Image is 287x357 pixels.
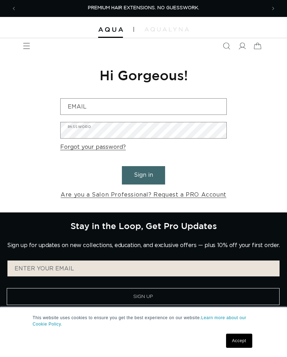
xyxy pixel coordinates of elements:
a: Forgot your password? [60,142,126,152]
iframe: Chat Widget [252,323,287,357]
img: aqualyna.com [145,27,189,31]
h2: Stay in the Loop, Get Pro Updates [71,221,217,231]
p: Sign up for updates on new collections, education, and exclusive offers — plus 10% off your first... [7,242,280,249]
p: This website uses cookies to ensure you get the best experience on our website. [33,315,254,327]
button: Sign Up [7,288,280,305]
button: Previous announcement [6,1,22,16]
img: Aqua Hair Extensions [98,27,123,32]
button: Sign in [122,166,165,184]
a: Are you a Salon Professional? Request a PRO Account [61,190,226,200]
summary: Menu [19,38,34,54]
input: Email [61,99,226,115]
h1: Hi Gorgeous! [60,66,227,84]
summary: Search [219,38,234,54]
button: Next announcement [265,1,281,16]
span: PREMIUM HAIR EXTENSIONS. NO GUESSWORK. [88,6,199,10]
a: Accept [226,334,252,348]
input: ENTER YOUR EMAIL [7,261,280,276]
